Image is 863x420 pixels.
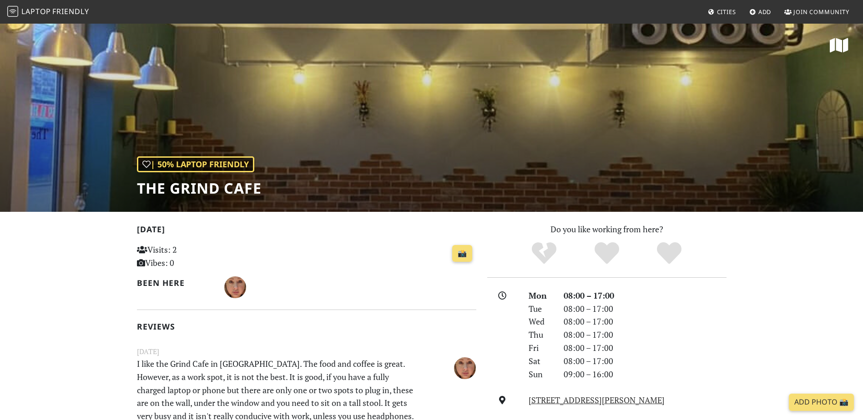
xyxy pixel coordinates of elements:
a: Add Photo 📸 [789,394,854,411]
small: [DATE] [131,346,482,357]
div: Wed [523,315,558,328]
div: 08:00 – 17:00 [558,289,732,302]
h2: Been here [137,278,214,288]
div: 08:00 – 17:00 [558,302,732,315]
div: Sun [523,368,558,381]
a: Add [746,4,775,20]
div: Tue [523,302,558,315]
h2: Reviews [137,322,476,331]
span: Add [758,8,772,16]
a: [STREET_ADDRESS][PERSON_NAME] [529,395,665,405]
span: Friendly [52,6,89,16]
div: Definitely! [638,241,701,266]
img: 5220-ange.jpg [224,276,246,298]
div: 08:00 – 17:00 [558,355,732,368]
h1: The Grind Cafe [137,180,262,197]
a: Join Community [781,4,853,20]
div: 08:00 – 17:00 [558,341,732,355]
a: 📸 [452,245,472,262]
h2: [DATE] [137,225,476,238]
div: Mon [523,289,558,302]
div: Yes [575,241,638,266]
span: Ange [224,281,246,292]
p: Visits: 2 Vibes: 0 [137,243,243,270]
a: Cities [704,4,740,20]
img: LaptopFriendly [7,6,18,17]
div: 08:00 – 17:00 [558,328,732,341]
span: Ange [454,361,476,372]
div: No [513,241,575,266]
div: Fri [523,341,558,355]
p: Do you like working from here? [487,223,727,236]
a: LaptopFriendly LaptopFriendly [7,4,89,20]
div: 09:00 – 16:00 [558,368,732,381]
span: Join Community [793,8,849,16]
span: Cities [717,8,736,16]
img: 5220-ange.jpg [454,357,476,379]
div: Thu [523,328,558,341]
div: | 50% Laptop Friendly [137,156,254,172]
div: 08:00 – 17:00 [558,315,732,328]
span: Laptop [21,6,51,16]
div: Sat [523,355,558,368]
